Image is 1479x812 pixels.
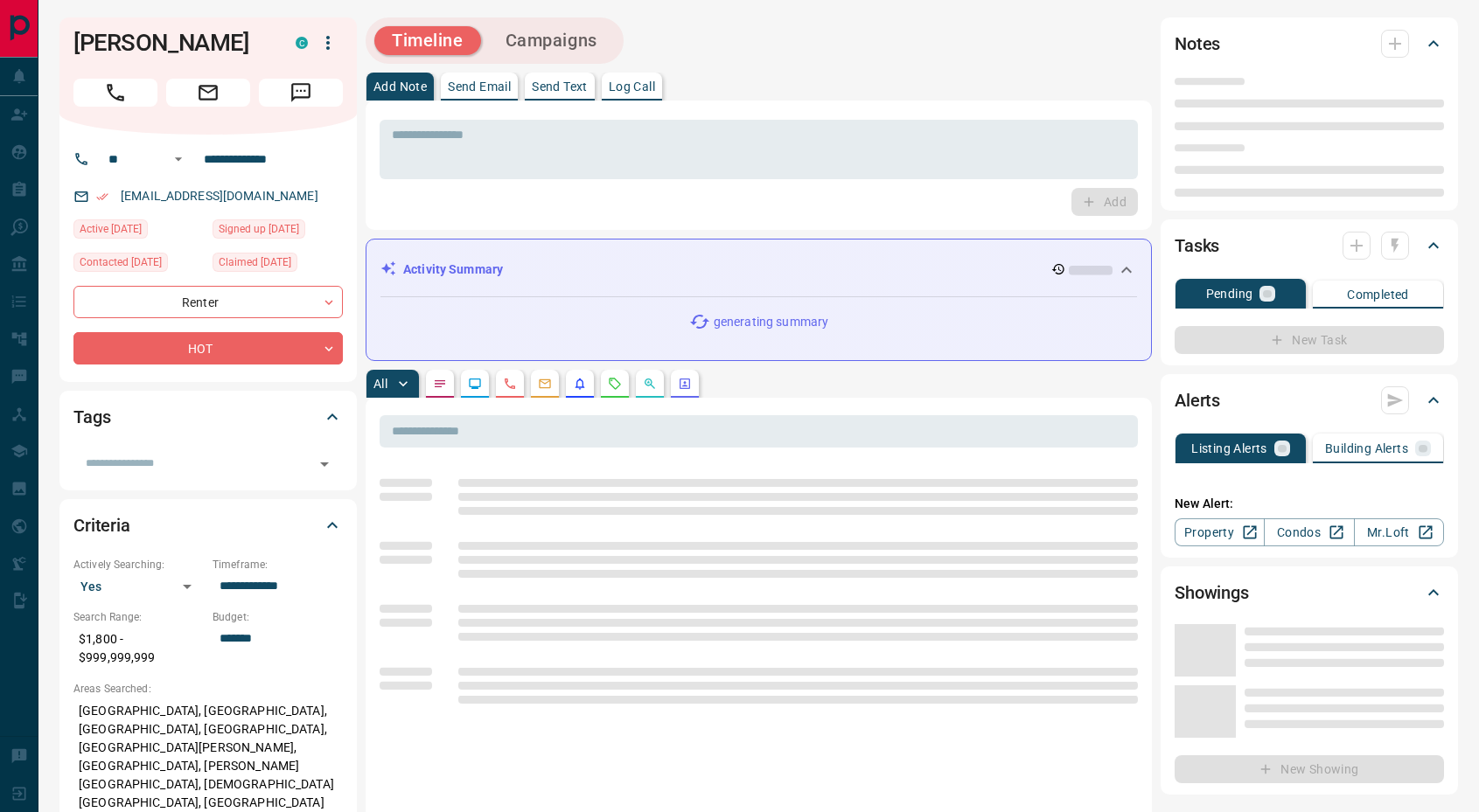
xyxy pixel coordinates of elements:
[168,149,189,170] button: Open
[1191,442,1267,455] p: Listing Alerts
[213,557,343,573] p: Timeframe:
[73,511,130,539] h2: Criteria
[213,609,343,625] p: Budget:
[403,260,503,279] p: Activity Summary
[433,377,447,391] svg: Notes
[573,377,587,391] svg: Listing Alerts
[73,219,204,244] div: Fri Aug 08 2025
[532,80,588,93] p: Send Text
[96,191,108,203] svg: Email Verified
[219,220,299,238] span: Signed up [DATE]
[73,286,343,318] div: Renter
[503,377,517,391] svg: Calls
[448,80,511,93] p: Send Email
[1175,30,1220,58] h2: Notes
[714,313,828,331] p: generating summary
[1175,232,1219,260] h2: Tasks
[1175,23,1444,65] div: Notes
[73,253,204,277] div: Thu Apr 03 2025
[73,681,343,697] p: Areas Searched:
[73,557,204,573] p: Actively Searching:
[609,80,655,93] p: Log Call
[1175,225,1444,267] div: Tasks
[1354,518,1444,546] a: Mr.Loft
[219,253,291,271] span: Claimed [DATE]
[312,452,337,476] button: Open
[373,80,427,93] p: Add Note
[73,504,343,546] div: Criteria
[488,26,615,55] button: Campaigns
[73,625,204,672] p: $1,800 - $999,999,999
[374,26,481,55] button: Timeline
[73,79,157,107] span: Call
[73,609,204,625] p: Search Range:
[1175,572,1444,614] div: Showings
[1206,288,1253,300] p: Pending
[1264,518,1354,546] a: Condos
[213,219,343,244] div: Thu Apr 03 2025
[73,573,204,600] div: Yes
[73,29,269,57] h1: [PERSON_NAME]
[468,377,482,391] svg: Lead Browsing Activity
[380,253,1137,286] div: Activity Summary
[1347,288,1409,301] p: Completed
[166,79,250,107] span: Email
[73,396,343,438] div: Tags
[1175,379,1444,421] div: Alerts
[373,378,387,390] p: All
[1175,495,1444,513] p: New Alert:
[1325,442,1408,455] p: Building Alerts
[80,253,162,271] span: Contacted [DATE]
[538,377,552,391] svg: Emails
[1175,386,1220,414] h2: Alerts
[80,220,142,238] span: Active [DATE]
[213,253,343,277] div: Thu Apr 03 2025
[678,377,692,391] svg: Agent Actions
[259,79,343,107] span: Message
[643,377,657,391] svg: Opportunities
[73,332,343,364] div: HOT
[608,377,622,391] svg: Requests
[296,37,308,49] div: condos.ca
[1175,579,1249,607] h2: Showings
[73,403,110,431] h2: Tags
[1175,518,1265,546] a: Property
[121,189,318,203] a: [EMAIL_ADDRESS][DOMAIN_NAME]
